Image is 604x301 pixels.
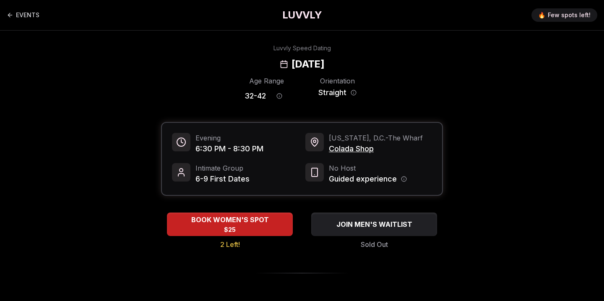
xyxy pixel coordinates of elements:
span: [US_STATE], D.C. - The Wharf [329,133,423,143]
span: No Host [329,163,407,173]
div: Orientation [315,76,359,86]
button: Age range information [270,87,289,105]
span: 2 Left! [220,239,240,249]
span: 32 - 42 [245,90,266,102]
span: $25 [224,226,236,234]
span: Sold Out [361,239,388,249]
span: JOIN MEN'S WAITLIST [335,219,414,229]
span: Guided experience [329,173,397,185]
button: Orientation information [351,90,357,96]
div: Age Range [245,76,289,86]
a: LUVVLY [282,8,322,22]
span: 6:30 PM - 8:30 PM [195,143,263,155]
span: Evening [195,133,263,143]
span: Intimate Group [195,163,250,173]
span: BOOK WOMEN'S SPOT [190,215,271,225]
span: Straight [318,87,346,99]
span: 6-9 First Dates [195,173,250,185]
div: Luvvly Speed Dating [273,44,331,52]
span: Few spots left! [548,11,591,19]
span: 🔥 [538,11,545,19]
h2: [DATE] [292,57,324,71]
button: Host information [401,176,407,182]
span: Colada Shop [329,143,423,155]
button: BOOK WOMEN'S SPOT - 2 Left! [167,213,293,236]
a: Back to events [7,7,39,23]
button: JOIN MEN'S WAITLIST - Sold Out [311,213,437,236]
